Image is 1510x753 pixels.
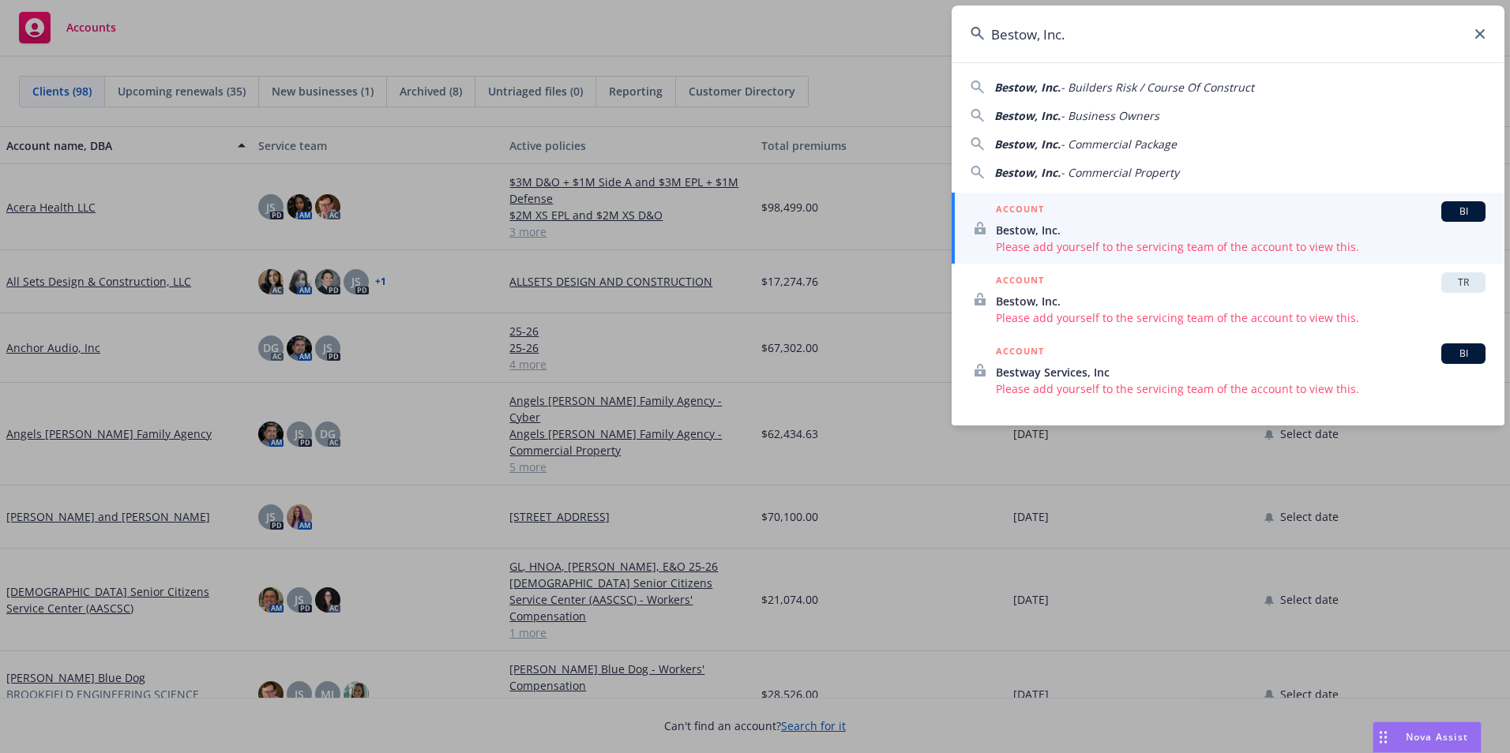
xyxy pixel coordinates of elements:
[952,264,1504,335] a: ACCOUNTTRBestow, Inc.Please add yourself to the servicing team of the account to view this.
[996,380,1486,397] span: Please add yourself to the servicing team of the account to view this.
[994,165,1061,180] span: Bestow, Inc.
[1061,165,1179,180] span: - Commercial Property
[1061,80,1254,95] span: - Builders Risk / Course Of Construct
[994,108,1061,123] span: Bestow, Inc.
[952,6,1504,62] input: Search...
[996,222,1486,238] span: Bestow, Inc.
[996,364,1486,380] span: Bestway Services, Inc
[994,137,1061,152] span: Bestow, Inc.
[1406,730,1468,744] span: Nova Assist
[1373,722,1393,752] div: Drag to move
[1448,347,1479,361] span: BI
[952,193,1504,264] a: ACCOUNTBIBestow, Inc.Please add yourself to the servicing team of the account to view this.
[996,343,1044,362] h5: ACCOUNT
[1448,275,1479,290] span: TR
[994,80,1061,95] span: Bestow, Inc.
[1061,108,1159,123] span: - Business Owners
[1448,204,1479,219] span: BI
[952,335,1504,406] a: ACCOUNTBIBestway Services, IncPlease add yourself to the servicing team of the account to view this.
[1061,137,1177,152] span: - Commercial Package
[996,293,1486,309] span: Bestow, Inc.
[996,238,1486,255] span: Please add yourself to the servicing team of the account to view this.
[1373,721,1482,753] button: Nova Assist
[996,272,1044,291] h5: ACCOUNT
[996,309,1486,326] span: Please add yourself to the servicing team of the account to view this.
[996,201,1044,220] h5: ACCOUNT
